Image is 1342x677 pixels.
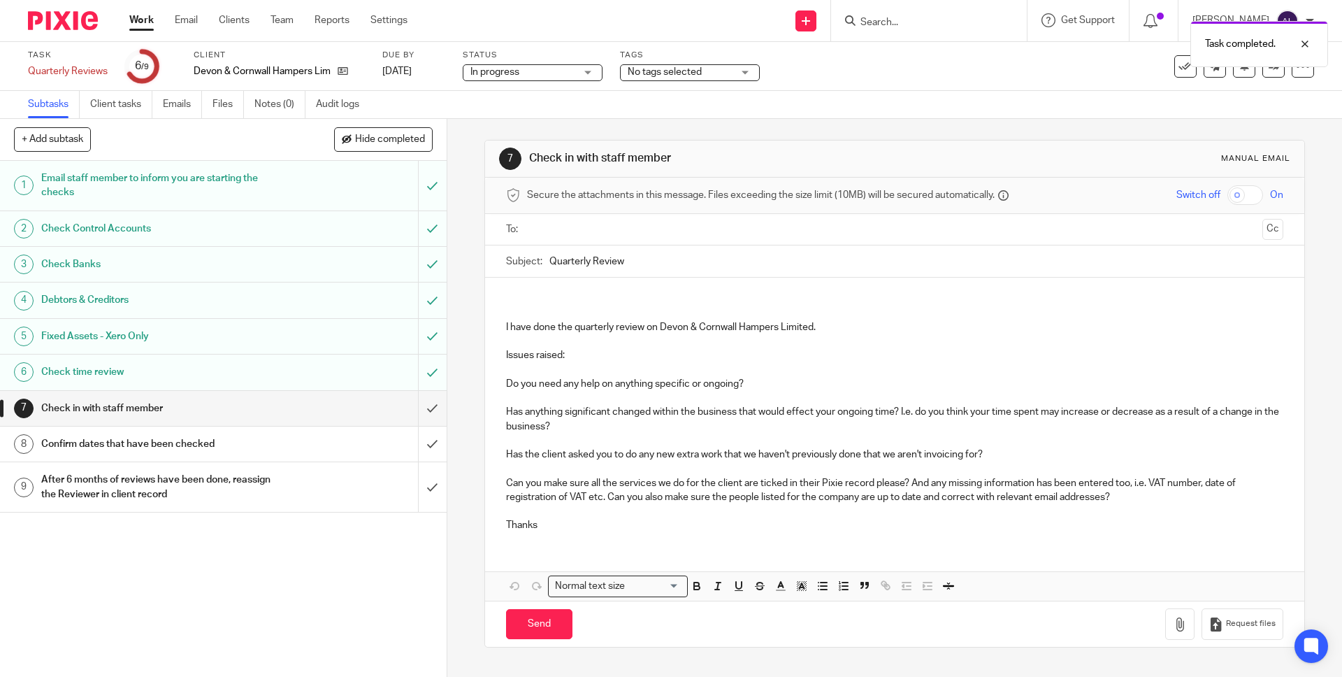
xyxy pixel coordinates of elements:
div: 2 [14,219,34,238]
div: 7 [499,148,521,170]
h1: Check Banks [41,254,283,275]
p: I have done the quarterly review on Devon & Cornwall Hampers Limited. [506,320,1283,334]
label: Subject: [506,255,542,269]
div: 6 [14,362,34,382]
p: Do you need any help on anything specific or ongoing? [506,377,1283,391]
h1: Check time review [41,362,283,383]
div: 7 [14,399,34,418]
a: Emails [163,91,202,118]
h1: Email staff member to inform you are starting the checks [41,168,283,204]
span: Switch off [1176,188,1220,202]
small: /9 [141,63,149,71]
button: Request files [1202,608,1283,640]
p: Task completed. [1205,37,1276,51]
h1: Check in with staff member [529,151,925,166]
span: [DATE] [382,66,412,76]
div: 4 [14,291,34,311]
span: No tags selected [628,67,702,77]
span: Normal text size [551,579,628,594]
div: 8 [14,434,34,454]
button: Hide completed [334,127,433,151]
img: Pixie [28,11,98,30]
label: Tags [620,50,760,61]
a: Reports [315,13,349,27]
label: Due by [382,50,445,61]
a: Client tasks [90,91,152,118]
a: Work [129,13,154,27]
div: 5 [14,327,34,346]
button: Cc [1262,219,1283,240]
input: Search for option [629,579,679,594]
span: Secure the attachments in this message. Files exceeding the size limit (10MB) will be secured aut... [527,188,995,202]
p: Has the client asked you to do any new extra work that we haven't previously done that we aren't ... [506,448,1283,462]
input: Send [506,609,572,639]
div: 3 [14,255,34,274]
h1: Check Control Accounts [41,218,283,239]
a: Subtasks [28,91,80,118]
div: 6 [135,58,149,74]
a: Files [212,91,244,118]
a: Audit logs [316,91,370,118]
h1: Debtors & Creditors [41,290,283,311]
a: Clients [219,13,250,27]
label: Status [463,50,603,61]
p: Thanks [506,518,1283,532]
p: Devon & Cornwall Hampers Limited [194,64,331,78]
span: Request files [1226,618,1276,629]
div: Search for option [548,576,688,597]
span: On [1270,188,1283,202]
p: Issues raised: [506,348,1283,362]
p: Has anything significant changed within the business that would effect your ongoing time? I.e. do... [506,405,1283,434]
label: Client [194,50,365,61]
label: To: [506,222,521,236]
h1: After 6 months of reviews have been done, reassign the Reviewer in client record [41,469,283,505]
h1: Confirm dates that have been checked [41,434,283,455]
h1: Fixed Assets - Xero Only [41,326,283,347]
button: + Add subtask [14,127,91,151]
img: svg%3E [1276,10,1299,32]
a: Email [175,13,198,27]
a: Team [270,13,294,27]
h1: Check in with staff member [41,398,283,419]
p: Can you make sure all the services we do for the client are ticked in their Pixie record please? ... [506,476,1283,505]
div: Manual email [1221,153,1290,164]
label: Task [28,50,108,61]
div: 1 [14,176,34,195]
span: In progress [470,67,519,77]
a: Settings [370,13,407,27]
div: 9 [14,478,34,497]
div: Quarterly Reviews [28,64,108,78]
a: Notes (0) [254,91,305,118]
span: Hide completed [355,134,425,145]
